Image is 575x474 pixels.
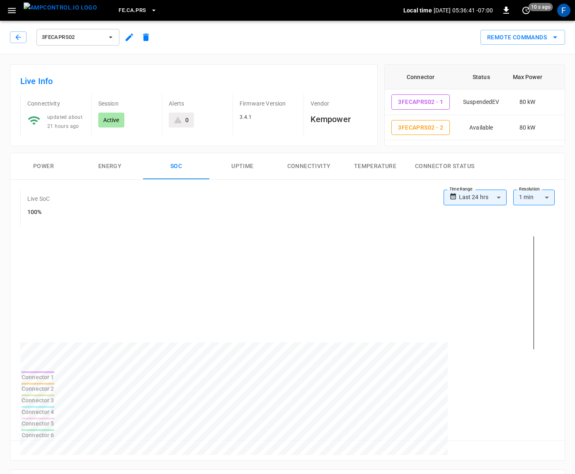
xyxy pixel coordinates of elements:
div: profile-icon [557,4,570,17]
button: FE.CA.PRS [115,2,160,19]
td: SuspendedEV [456,89,506,115]
td: Available [456,140,506,166]
button: Energy [77,153,143,180]
span: 3.4.1 [240,114,252,120]
span: FE.CA.PRS [119,6,146,15]
button: Uptime [209,153,276,180]
p: Active [103,116,119,124]
h6: 100% [27,208,50,217]
th: Status [456,65,506,89]
th: Max Power [506,65,549,89]
p: Local time [403,6,432,14]
button: SOC [143,153,209,180]
button: 3FECAPRS02 - 2 [391,120,450,135]
label: Resolution [519,186,540,192]
td: 80 kW [506,115,549,141]
p: Vendor [311,99,368,108]
button: Connectivity [276,153,342,180]
td: 80 kW [506,89,549,115]
p: Session [98,99,155,108]
p: Live SoC [27,195,50,203]
label: Time Range [449,186,473,192]
button: 3FECAPRS02 - 1 [391,94,450,110]
div: 0 [185,116,189,124]
td: 80 kW [506,140,549,166]
h6: Live Info [20,75,367,88]
button: Temperature [342,153,408,180]
p: [DATE] 05:36:41 -07:00 [434,6,493,14]
span: 3FECAPRS02 [42,33,103,42]
p: Firmware Version [240,99,297,108]
span: updated about 21 hours ago [47,114,82,129]
button: Remote Commands [480,30,565,45]
button: set refresh interval [519,4,533,17]
div: Last 24 hrs [459,190,507,205]
h6: Kempower [311,113,368,126]
td: Available [456,115,506,141]
button: 3FECAPRS02 [36,29,119,46]
p: Alerts [169,99,226,108]
div: 1 min [513,190,555,205]
div: remote commands options [480,30,565,45]
button: Power [10,153,77,180]
p: Connectivity [27,99,85,108]
img: ampcontrol.io logo [24,2,97,13]
button: Connector Status [408,153,481,180]
span: 10 s ago [529,3,553,11]
th: Connector [385,65,456,89]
